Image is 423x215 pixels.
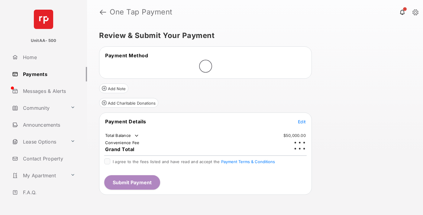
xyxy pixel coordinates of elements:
[99,98,158,108] button: Add Charitable Donations
[105,119,146,125] span: Payment Details
[99,32,406,39] h5: Review & Submit Your Payment
[298,119,306,125] button: Edit
[10,168,68,183] a: My Apartment
[298,119,306,124] span: Edit
[221,159,275,164] button: I agree to the fees listed and have read and accept the
[113,159,275,164] span: I agree to the fees listed and have read and accept the
[110,8,173,16] strong: One Tap Payment
[105,52,148,58] span: Payment Method
[283,133,306,138] td: $50,000.00
[10,185,87,200] a: F.A.Q.
[105,140,140,145] td: Convenience Fee
[10,50,87,65] a: Home
[105,146,134,152] span: Grand Total
[34,10,53,29] img: svg+xml;base64,PHN2ZyB4bWxucz0iaHR0cDovL3d3dy53My5vcmcvMjAwMC9zdmciIHdpZHRoPSI2NCIgaGVpZ2h0PSI2NC...
[104,175,160,190] button: Submit Payment
[10,118,87,132] a: Announcements
[10,67,87,81] a: Payments
[10,134,68,149] a: Lease Options
[10,151,87,166] a: Contact Property
[99,84,128,93] button: Add Note
[10,84,87,98] a: Messages & Alerts
[105,133,140,139] td: Total Balance
[31,38,57,44] p: UnitAA- 500
[10,101,68,115] a: Community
